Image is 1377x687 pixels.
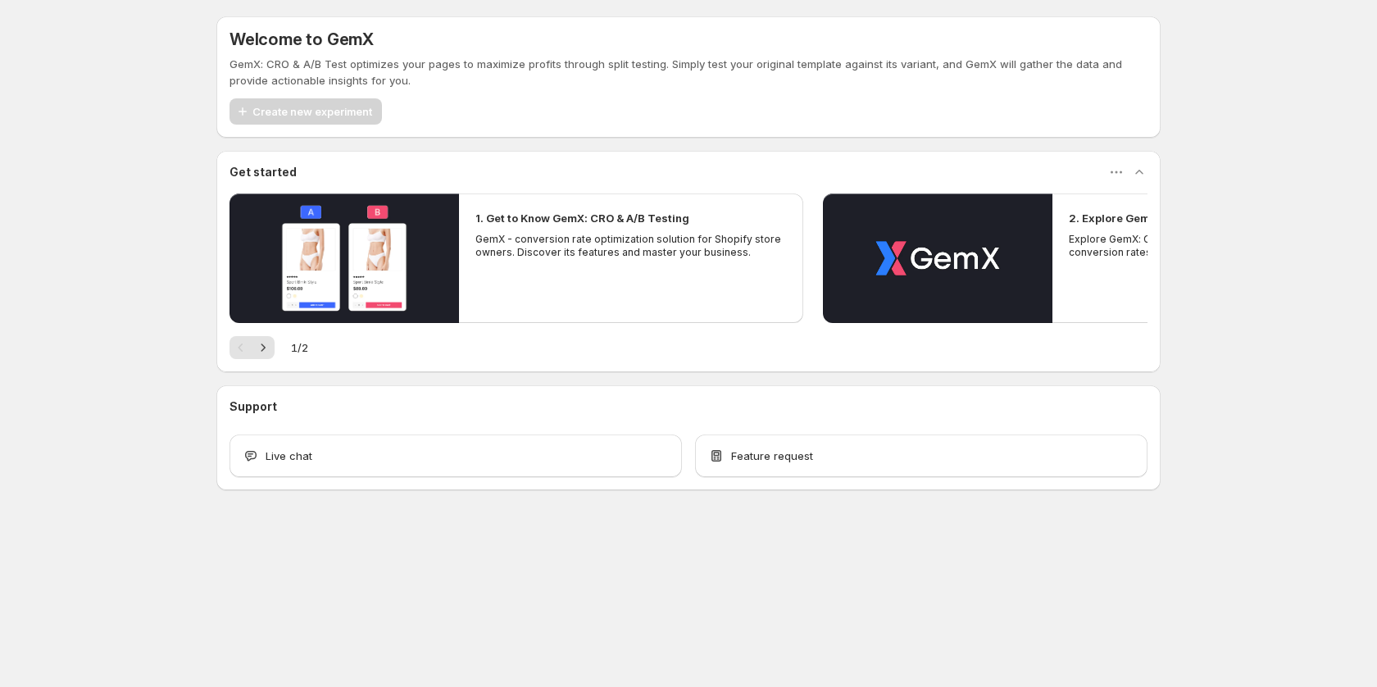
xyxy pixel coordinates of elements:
[823,193,1052,323] button: Play video
[1069,210,1323,226] h2: 2. Explore GemX: CRO & A/B Testing Use Cases
[229,56,1147,89] p: GemX: CRO & A/B Test optimizes your pages to maximize profits through split testing. Simply test ...
[731,448,813,464] span: Feature request
[475,233,787,259] p: GemX - conversion rate optimization solution for Shopify store owners. Discover its features and ...
[229,336,275,359] nav: Pagination
[229,164,297,180] h3: Get started
[229,30,374,49] h5: Welcome to GemX
[291,339,308,356] span: 1 / 2
[266,448,312,464] span: Live chat
[229,193,459,323] button: Play video
[475,210,689,226] h2: 1. Get to Know GemX: CRO & A/B Testing
[252,336,275,359] button: Next
[229,398,277,415] h3: Support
